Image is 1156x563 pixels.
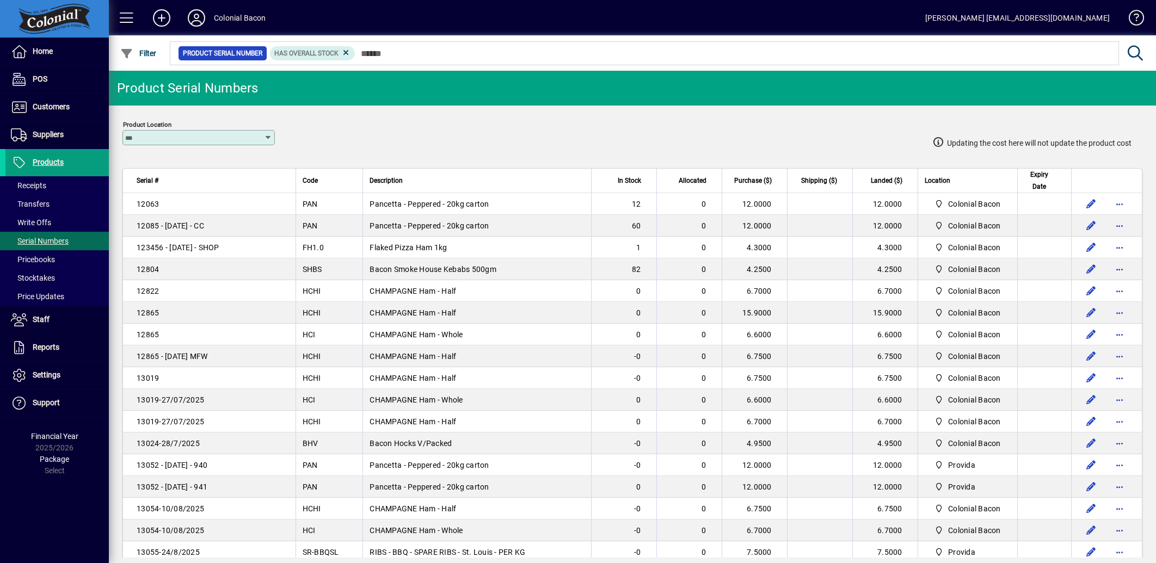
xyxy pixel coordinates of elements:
span: Shipping ($) [801,175,837,187]
span: Suppliers [33,130,64,139]
span: 12085 - [DATE] - CC [137,221,204,230]
span: Pancetta - Peppered - 20kg carton [370,461,489,469]
span: Pricebooks [11,255,55,264]
div: 12.0000 [853,481,918,492]
span: Description [370,175,403,187]
span: CHAMPAGNE Ham - Whole [370,395,463,404]
button: More options [1111,478,1128,496]
button: More options [1111,500,1128,517]
div: 7.5000 [722,547,787,558]
div: 6.7500 [722,373,787,383]
span: CHAMPAGNE Ham - Half [370,287,456,295]
div: -0 [598,547,641,558]
a: Knowledge Base [1121,2,1142,38]
div: 0 [663,264,706,275]
div: 6.7000 [722,416,787,427]
span: Colonial Bacon [948,329,1001,340]
div: 6.7500 [722,503,787,514]
span: Support [33,398,60,407]
span: 12804 [137,265,159,274]
a: POS [5,66,109,93]
span: Transfers [11,200,50,208]
span: CHAMPAGNE Ham - Whole [370,526,463,535]
div: 12.0000 [853,460,918,471]
mat-label: Product Location [123,121,171,128]
div: Location [925,175,1011,187]
span: Colonial Bacon [948,220,1001,231]
div: 6.7000 [853,286,918,296]
span: Expiry Date [1024,169,1055,193]
div: 0 [663,373,706,383]
a: Price Updates [5,287,109,306]
span: Filter [120,49,157,58]
span: Updating the cost here will not update the product cost [947,138,1132,149]
div: 0 [663,503,706,514]
span: Colonial Bacon [948,242,1001,253]
div: 0 [663,351,706,362]
div: -0 [598,503,641,514]
span: Colonial Bacon [930,219,1005,232]
span: CHAMPAGNE Ham - Half [370,504,456,513]
span: Colonial Bacon [948,438,1001,449]
div: 6.6000 [853,329,918,340]
span: Colonial Bacon [930,263,1005,276]
span: Code [303,175,318,187]
button: More options [1111,261,1128,278]
span: HCI [303,330,316,339]
div: 0 [663,242,706,253]
mat-chip: Has Overall Stock [270,46,355,60]
span: PAN [303,482,318,491]
div: 0 [598,416,641,427]
div: 0 [663,416,706,427]
div: 4.3000 [853,242,918,253]
div: 0 [663,460,706,471]
span: Bacon Smoke House Kebabs 500gm [370,265,496,274]
span: Colonial Bacon [948,416,1001,427]
span: Colonial Bacon [930,524,1005,537]
div: Expiry Date [1024,169,1065,193]
span: CHAMPAGNE Ham - Half [370,417,456,426]
span: Provida [930,480,980,493]
span: 12865 [137,308,159,317]
div: 6.7500 [853,351,918,362]
button: More options [1111,304,1128,321]
span: Reports [33,343,59,351]
span: Colonial Bacon [930,241,1005,254]
span: 13055-24/8/2025 [137,548,200,556]
div: 0 [663,394,706,405]
span: Stocktakes [11,274,55,282]
div: 6.6000 [722,329,787,340]
span: Serial Numbers [11,237,69,245]
div: 6.7000 [853,525,918,536]
div: 4.9500 [722,438,787,449]
div: 6.7500 [853,373,918,383]
div: 12.0000 [853,199,918,209]
div: -0 [598,373,641,383]
span: Products [33,158,64,166]
span: PAN [303,461,318,469]
span: Colonial Bacon [948,525,1001,536]
div: 7.5000 [853,547,918,558]
div: Colonial Bacon [214,9,266,27]
div: 0 [663,438,706,449]
div: 0 [663,286,706,296]
div: 0 [663,481,706,492]
div: -0 [598,351,641,362]
span: Colonial Bacon [948,307,1001,318]
span: Colonial Bacon [930,415,1005,428]
div: 6.6000 [722,394,787,405]
span: Financial Year [31,432,78,441]
a: Serial Numbers [5,232,109,250]
button: More options [1111,348,1128,365]
div: 6.7000 [722,286,787,296]
div: 12.0000 [722,220,787,231]
a: Suppliers [5,121,109,149]
div: 15.9000 [722,307,787,318]
span: Location [925,175,950,187]
div: 12.0000 [722,460,787,471]
a: Stocktakes [5,269,109,287]
a: Customers [5,94,109,121]
span: Pancetta - Peppered - 20kg carton [370,221,489,230]
div: [PERSON_NAME] [EMAIL_ADDRESS][DOMAIN_NAME] [925,9,1110,27]
button: More options [1111,435,1128,452]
